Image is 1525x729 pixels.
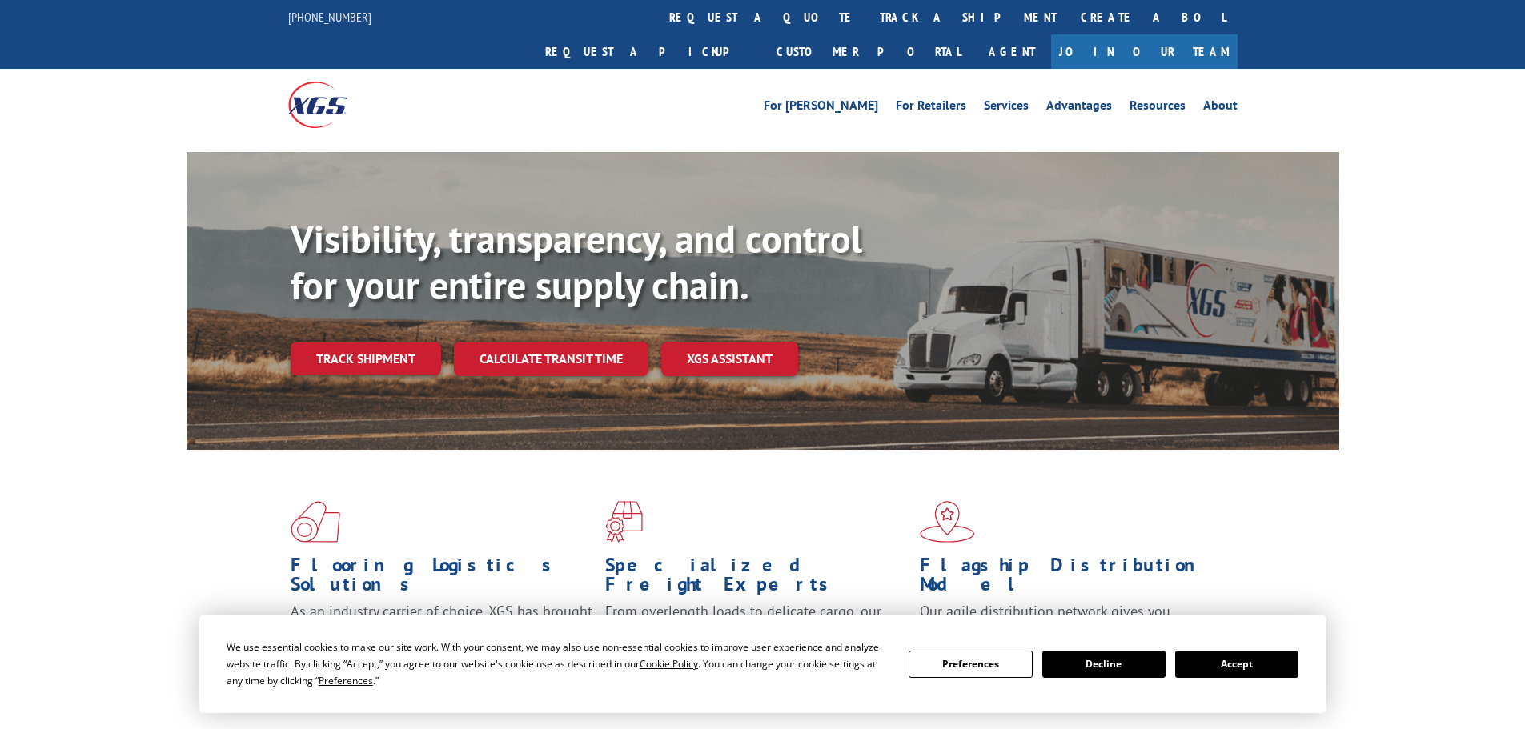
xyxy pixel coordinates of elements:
[319,674,373,687] span: Preferences
[640,657,698,671] span: Cookie Policy
[291,555,593,602] h1: Flooring Logistics Solutions
[605,602,908,673] p: From overlength loads to delicate cargo, our experienced staff knows the best way to move your fr...
[1175,651,1298,678] button: Accept
[291,342,441,375] a: Track shipment
[1203,99,1238,117] a: About
[199,615,1326,713] div: Cookie Consent Prompt
[291,214,862,310] b: Visibility, transparency, and control for your entire supply chain.
[896,99,966,117] a: For Retailers
[454,342,648,376] a: Calculate transit time
[920,501,975,543] img: xgs-icon-flagship-distribution-model-red
[920,602,1214,639] span: Our agile distribution network gives you nationwide inventory management on demand.
[533,34,765,69] a: Request a pickup
[973,34,1051,69] a: Agent
[291,501,340,543] img: xgs-icon-total-supply-chain-intelligence-red
[1046,99,1112,117] a: Advantages
[764,99,878,117] a: For [PERSON_NAME]
[765,34,973,69] a: Customer Portal
[1130,99,1186,117] a: Resources
[605,555,908,602] h1: Specialized Freight Experts
[984,99,1029,117] a: Services
[291,602,592,659] span: As an industry carrier of choice, XGS has brought innovation and dedication to flooring logistics...
[1051,34,1238,69] a: Join Our Team
[605,501,643,543] img: xgs-icon-focused-on-flooring-red
[661,342,798,376] a: XGS ASSISTANT
[909,651,1032,678] button: Preferences
[1042,651,1166,678] button: Decline
[288,9,371,25] a: [PHONE_NUMBER]
[920,555,1222,602] h1: Flagship Distribution Model
[227,639,889,689] div: We use essential cookies to make our site work. With your consent, we may also use non-essential ...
